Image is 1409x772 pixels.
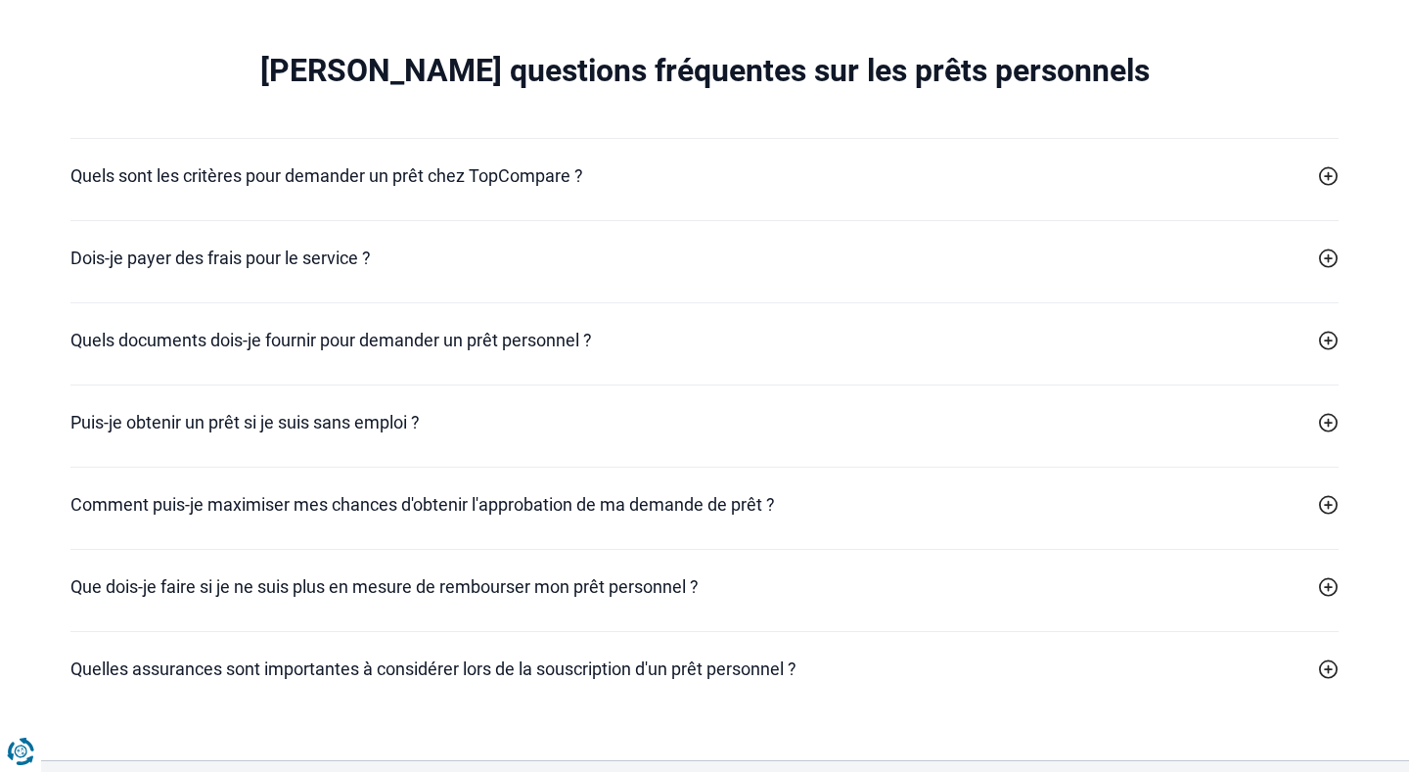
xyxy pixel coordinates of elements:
a: Puis-je obtenir un prêt si je suis sans emploi ? [70,409,1339,435]
a: Quels sont les critères pour demander un prêt chez TopCompare ? [70,162,1339,189]
h2: Quelles assurances sont importantes à considérer lors de la souscription d'un prêt personnel ? [70,656,796,682]
a: Comment puis-je maximiser mes chances d'obtenir l'approbation de ma demande de prêt ? [70,491,1339,518]
h2: Quels documents dois-je fournir pour demander un prêt personnel ? [70,327,592,353]
h2: Dois-je payer des frais pour le service ? [70,245,371,271]
a: Dois-je payer des frais pour le service ? [70,245,1339,271]
h2: Que dois-je faire si je ne suis plus en mesure de rembourser mon prêt personnel ? [70,573,699,600]
a: Que dois-je faire si je ne suis plus en mesure de rembourser mon prêt personnel ? [70,573,1339,600]
h2: [PERSON_NAME] questions fréquentes sur les prêts personnels [70,52,1339,89]
a: Quels documents dois-je fournir pour demander un prêt personnel ? [70,327,1339,353]
h2: Puis-je obtenir un prêt si je suis sans emploi ? [70,409,420,435]
h2: Comment puis-je maximiser mes chances d'obtenir l'approbation de ma demande de prêt ? [70,491,775,518]
a: Quelles assurances sont importantes à considérer lors de la souscription d'un prêt personnel ? [70,656,1339,682]
h2: Quels sont les critères pour demander un prêt chez TopCompare ? [70,162,583,189]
